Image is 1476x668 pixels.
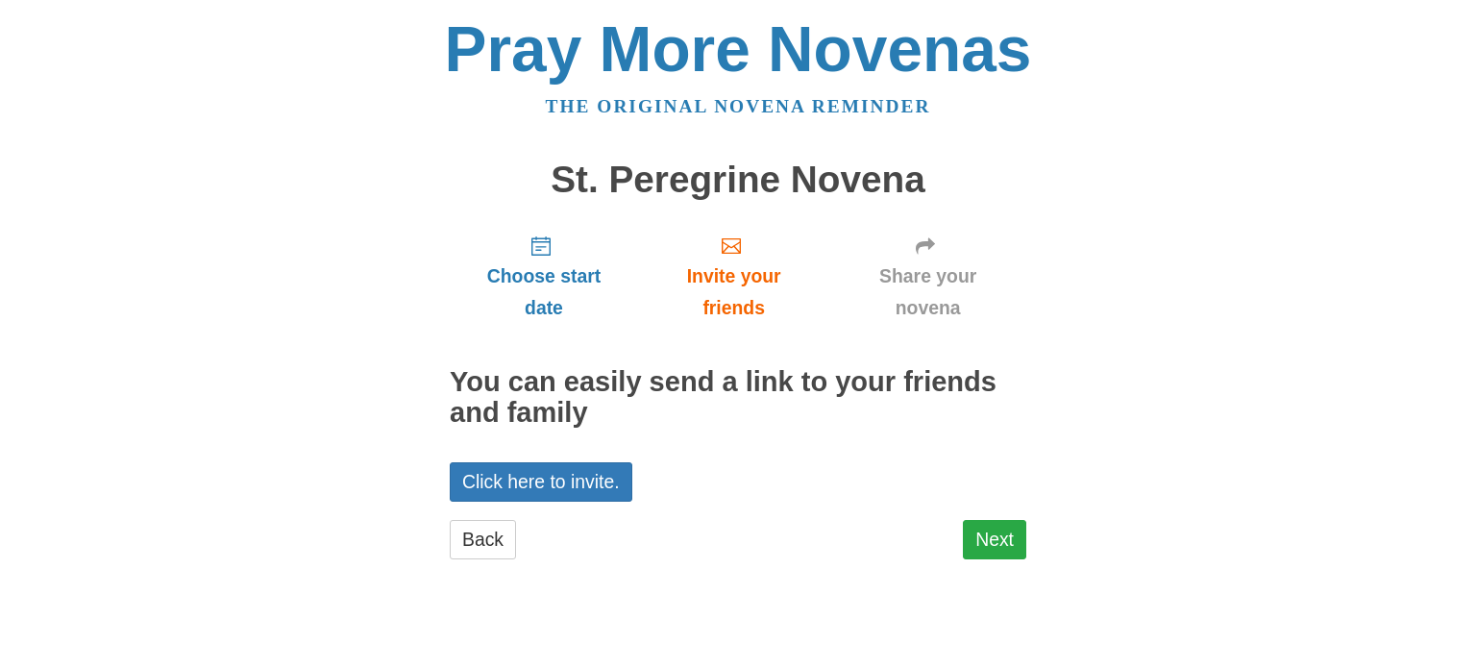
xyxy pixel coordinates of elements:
a: Back [450,520,516,559]
span: Invite your friends [657,260,810,324]
a: Invite your friends [638,219,829,334]
a: Next [963,520,1026,559]
h1: St. Peregrine Novena [450,160,1026,201]
span: Share your novena [849,260,1007,324]
h2: You can easily send a link to your friends and family [450,367,1026,429]
a: Pray More Novenas [445,13,1032,85]
a: Share your novena [829,219,1026,334]
a: The original novena reminder [546,96,931,116]
a: Choose start date [450,219,638,334]
span: Choose start date [469,260,619,324]
a: Click here to invite. [450,462,632,502]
